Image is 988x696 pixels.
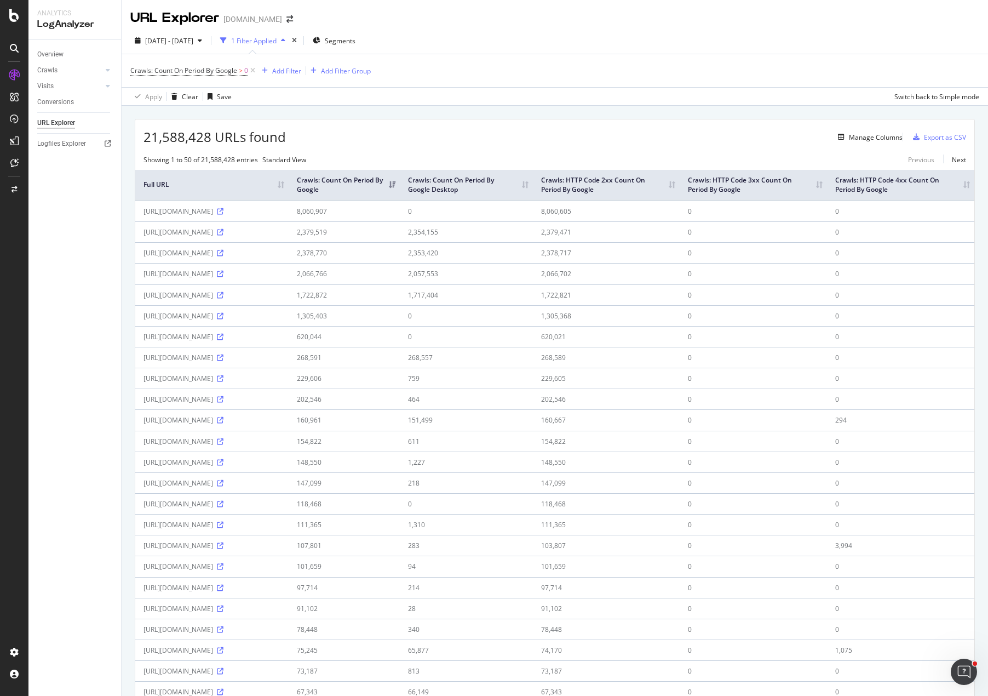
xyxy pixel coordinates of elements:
button: Save [203,88,232,105]
td: 0 [680,619,827,640]
td: 268,589 [533,347,680,368]
td: 0 [680,242,827,263]
td: 2,379,471 [533,221,680,242]
div: [URL][DOMAIN_NAME] [143,499,280,509]
div: Add Filter [272,66,301,76]
td: 0 [827,368,974,389]
td: 229,605 [533,368,680,389]
td: 0 [827,347,974,368]
td: 3,994 [827,535,974,556]
td: 0 [680,514,827,535]
td: 1,305,403 [289,305,400,326]
td: 2,354,155 [400,221,532,242]
td: 160,961 [289,409,400,430]
button: Export as CSV [909,128,966,146]
td: 101,659 [533,556,680,577]
span: [DATE] - [DATE] [145,36,193,45]
button: Switch back to Simple mode [890,88,979,105]
a: Conversions [37,96,113,108]
button: 1 Filter Applied [216,32,290,49]
td: 0 [827,598,974,619]
td: 0 [680,472,827,493]
td: 0 [680,305,827,326]
td: 294 [827,409,974,430]
td: 73,187 [533,660,680,681]
td: 759 [400,368,532,389]
td: 0 [680,535,827,556]
div: [URL][DOMAIN_NAME] [143,458,280,467]
td: 0 [827,577,974,598]
div: Apply [145,92,162,101]
td: 268,557 [400,347,532,368]
td: 0 [827,263,974,284]
td: 111,365 [533,514,680,535]
td: 0 [827,660,974,681]
div: [URL][DOMAIN_NAME] [143,646,280,655]
td: 611 [400,431,532,452]
div: Save [217,92,232,101]
td: 154,822 [289,431,400,452]
td: 0 [680,409,827,430]
td: 75,245 [289,640,400,660]
th: Crawls: HTTP Code 3xx Count On Period By Google: activate to sort column ascending [680,170,827,201]
td: 91,102 [533,598,680,619]
td: 0 [400,201,532,221]
td: 0 [680,640,827,660]
div: [URL][DOMAIN_NAME] [143,478,280,488]
td: 103,807 [533,535,680,556]
div: [URL][DOMAIN_NAME] [143,207,280,216]
td: 0 [827,201,974,221]
th: Crawls: Count On Period By Google: activate to sort column ascending [289,170,400,201]
div: arrow-right-arrow-left [286,15,293,23]
button: [DATE] - [DATE] [130,32,206,49]
a: Overview [37,49,113,60]
td: 0 [400,305,532,326]
div: URL Explorer [130,9,219,27]
div: Switch back to Simple mode [894,92,979,101]
td: 202,546 [289,389,400,409]
th: Full URL: activate to sort column ascending [135,170,289,201]
a: Visits [37,81,102,92]
div: [URL][DOMAIN_NAME] [143,604,280,613]
td: 148,550 [533,452,680,472]
span: Standard View [262,155,306,164]
td: 0 [680,263,827,284]
td: 1,722,872 [289,284,400,305]
td: 2,379,519 [289,221,400,242]
td: 65,877 [400,640,532,660]
td: 0 [400,493,532,514]
td: 1,227 [400,452,532,472]
td: 2,057,553 [400,263,532,284]
div: 1 Filter Applied [231,36,277,45]
button: Clear [167,88,198,105]
td: 0 [827,326,974,347]
td: 0 [680,452,827,472]
div: Crawls [37,65,58,76]
div: [URL][DOMAIN_NAME] [143,290,280,300]
td: 464 [400,389,532,409]
td: 97,714 [289,577,400,598]
td: 2,066,702 [533,263,680,284]
td: 160,667 [533,409,680,430]
td: 0 [680,577,827,598]
td: 0 [827,556,974,577]
td: 0 [680,598,827,619]
td: 2,378,717 [533,242,680,263]
td: 0 [680,284,827,305]
td: 78,448 [533,619,680,640]
td: 2,066,766 [289,263,400,284]
div: [URL][DOMAIN_NAME] [143,666,280,676]
td: 0 [827,514,974,535]
td: 813 [400,660,532,681]
td: 0 [827,472,974,493]
span: Crawls: Count On Period By Google [130,66,237,75]
td: 0 [680,201,827,221]
td: 1,305,368 [533,305,680,326]
div: Showing 1 to 50 of 21,588,428 entries [143,155,258,164]
button: Manage Columns [834,130,903,144]
span: 21,588,428 URLs found [143,128,286,146]
div: [DOMAIN_NAME] [223,14,282,25]
td: 8,060,907 [289,201,400,221]
td: 2,353,420 [400,242,532,263]
div: [URL][DOMAIN_NAME] [143,520,280,529]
